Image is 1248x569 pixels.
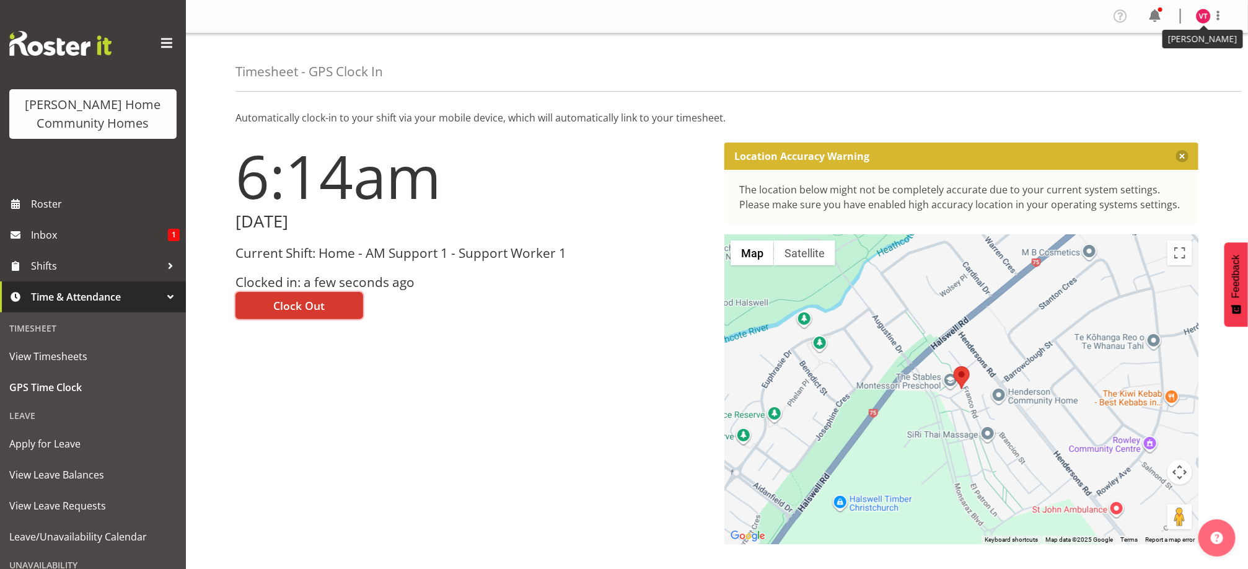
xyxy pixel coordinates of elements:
span: View Timesheets [9,347,177,366]
span: View Leave Balances [9,465,177,484]
span: Apply for Leave [9,434,177,453]
a: GPS Time Clock [3,372,183,403]
button: Map camera controls [1167,460,1192,485]
span: 1 [168,229,180,241]
div: [PERSON_NAME] Home Community Homes [22,95,164,133]
span: Leave/Unavailability Calendar [9,527,177,546]
a: View Leave Balances [3,459,183,490]
span: View Leave Requests [9,496,177,515]
div: Timesheet [3,315,183,341]
div: The location below might not be completely accurate due to your current system settings. Please m... [739,182,1184,212]
a: Leave/Unavailability Calendar [3,521,183,552]
a: View Timesheets [3,341,183,372]
h2: [DATE] [235,212,710,231]
h1: 6:14am [235,143,710,210]
h3: Clocked in: a few seconds ago [235,275,710,289]
button: Close message [1176,150,1189,162]
img: Rosterit website logo [9,31,112,56]
span: Clock Out [274,298,325,314]
button: Show street map [731,240,774,265]
div: Leave [3,403,183,428]
span: Roster [31,195,180,213]
img: vanessa-thornley8527.jpg [1196,9,1211,24]
span: Map data ©2025 Google [1045,536,1113,543]
a: Report a map error [1145,536,1195,543]
button: Feedback - Show survey [1224,242,1248,327]
button: Drag Pegman onto the map to open Street View [1167,505,1192,529]
button: Show satellite imagery [774,240,835,265]
a: View Leave Requests [3,490,183,521]
span: Time & Attendance [31,288,161,306]
button: Clock Out [235,292,363,319]
span: GPS Time Clock [9,378,177,397]
span: Shifts [31,257,161,275]
a: Apply for Leave [3,428,183,459]
img: help-xxl-2.png [1211,532,1223,544]
button: Keyboard shortcuts [985,536,1038,544]
h3: Current Shift: Home - AM Support 1 - Support Worker 1 [235,246,710,260]
p: Automatically clock-in to your shift via your mobile device, which will automatically link to you... [235,110,1198,125]
img: Google [727,528,768,544]
p: Location Accuracy Warning [734,150,869,162]
a: Terms [1120,536,1138,543]
span: Feedback [1231,255,1242,298]
button: Toggle fullscreen view [1167,240,1192,265]
span: Inbox [31,226,168,244]
h4: Timesheet - GPS Clock In [235,64,383,79]
a: Open this area in Google Maps (opens a new window) [727,528,768,544]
